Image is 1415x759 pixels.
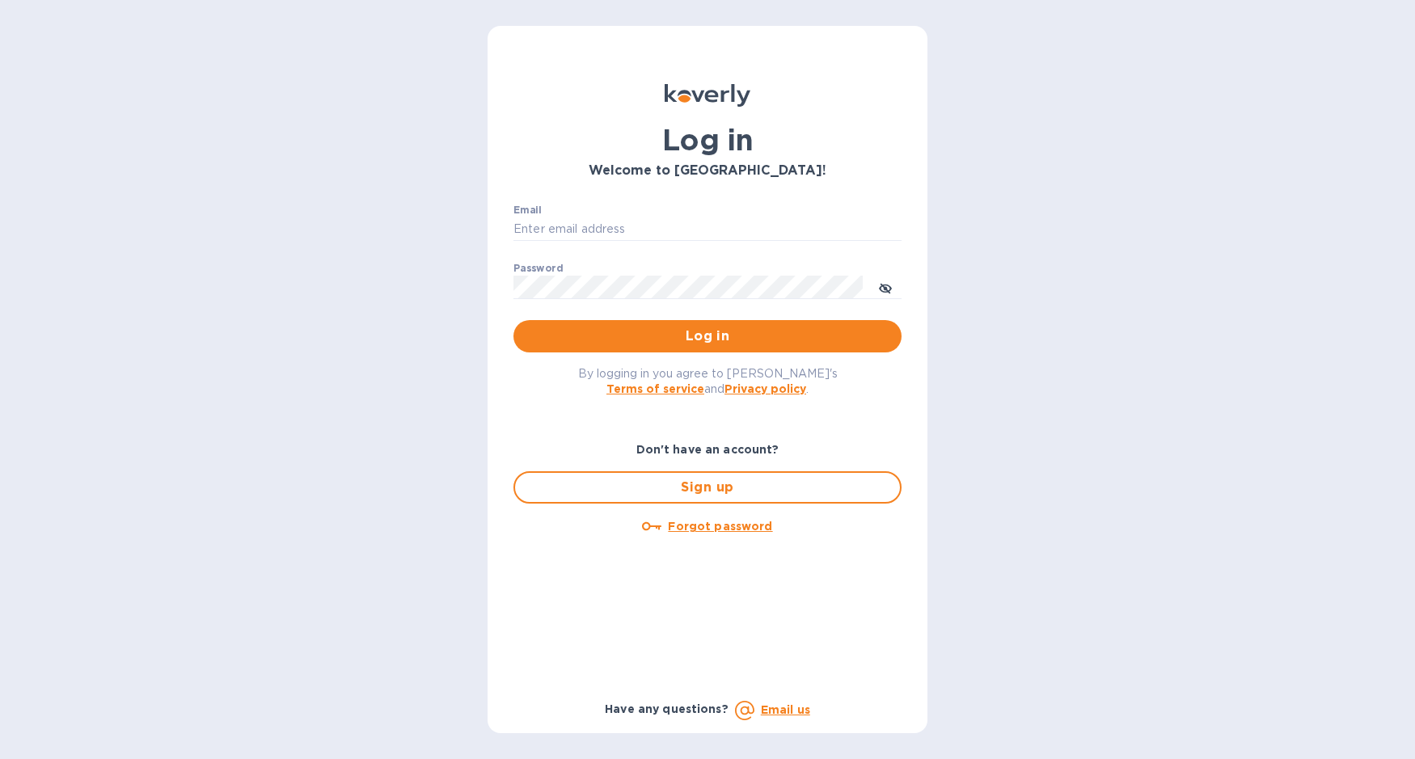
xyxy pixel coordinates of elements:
a: Email us [761,703,810,716]
span: Sign up [528,478,887,497]
label: Email [513,205,542,215]
input: Enter email address [513,217,902,242]
span: By logging in you agree to [PERSON_NAME]'s and . [578,367,838,395]
button: Log in [513,320,902,352]
button: Sign up [513,471,902,504]
h3: Welcome to [GEOGRAPHIC_DATA]! [513,163,902,179]
span: Log in [526,327,889,346]
a: Terms of service [606,382,704,395]
b: Don't have an account? [636,443,779,456]
h1: Log in [513,123,902,157]
a: Privacy policy [724,382,806,395]
label: Password [513,264,563,273]
b: Have any questions? [605,702,729,715]
button: toggle password visibility [869,271,902,303]
img: Koverly [665,84,750,107]
u: Forgot password [668,520,772,533]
